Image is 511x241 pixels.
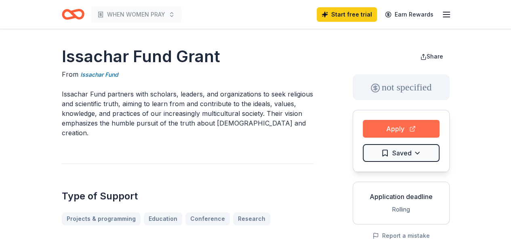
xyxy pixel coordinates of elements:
[353,74,450,100] div: not specified
[62,5,84,24] a: Home
[91,6,181,23] button: WHEN WOMEN PRAY
[62,212,141,225] a: Projects & programming
[392,148,412,158] span: Saved
[62,190,314,203] h2: Type of Support
[62,45,314,68] h1: Issachar Fund Grant
[107,10,165,19] span: WHEN WOMEN PRAY
[372,231,430,241] button: Report a mistake
[414,48,450,65] button: Share
[360,192,443,201] div: Application deadline
[144,212,182,225] a: Education
[363,144,440,162] button: Saved
[380,7,438,22] a: Earn Rewards
[62,89,314,138] p: Issachar Fund partners with scholars, leaders, and organizations to seek religious and scientific...
[80,70,118,80] a: Issachar Fund
[317,7,377,22] a: Start free trial
[363,120,440,138] button: Apply
[185,212,230,225] a: Conference
[233,212,270,225] a: Research
[360,205,443,214] div: Rolling
[62,69,314,80] div: From
[427,53,443,60] span: Share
